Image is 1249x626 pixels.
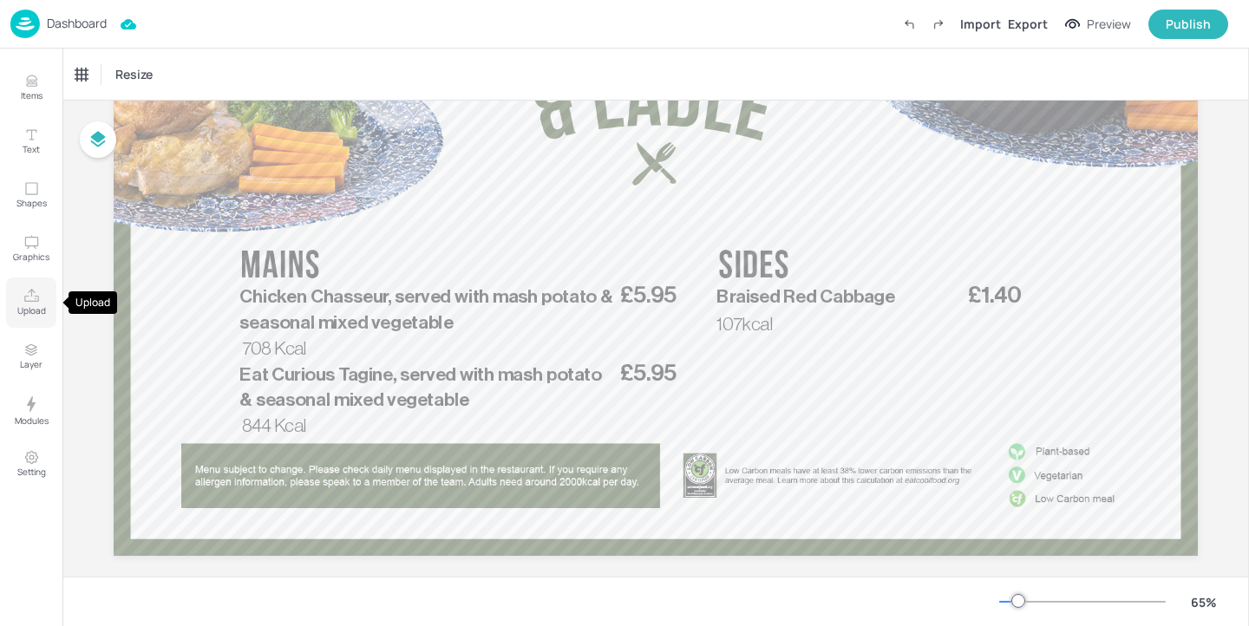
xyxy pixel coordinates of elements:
span: £5.95 [620,362,677,384]
span: Eat Curious Tagine, served with mash potato & seasonal mixed vegetable [239,365,601,410]
div: 65 % [1183,593,1225,611]
div: Import [960,15,1001,33]
img: logo-86c26b7e.jpg [10,10,40,38]
button: Preview [1055,11,1141,37]
label: Redo (Ctrl + Y) [924,10,953,39]
span: £1.40 [968,284,1021,306]
button: Publish [1148,10,1228,39]
span: 708 Kcal [242,339,308,357]
label: Undo (Ctrl + Z) [894,10,924,39]
span: Chicken Chasseur, served with mash potato & seasonal mixed vegetable [239,287,612,332]
span: 844 Kcal [242,417,307,435]
p: Dashboard [47,17,107,29]
div: Export [1008,15,1048,33]
span: £5.95 [620,284,677,306]
div: Upload [69,291,117,314]
span: 107kcal [716,316,773,334]
span: Braised Red Cabbage [716,287,894,305]
span: Resize [112,65,156,83]
div: Publish [1166,15,1211,34]
div: Preview [1087,15,1131,34]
